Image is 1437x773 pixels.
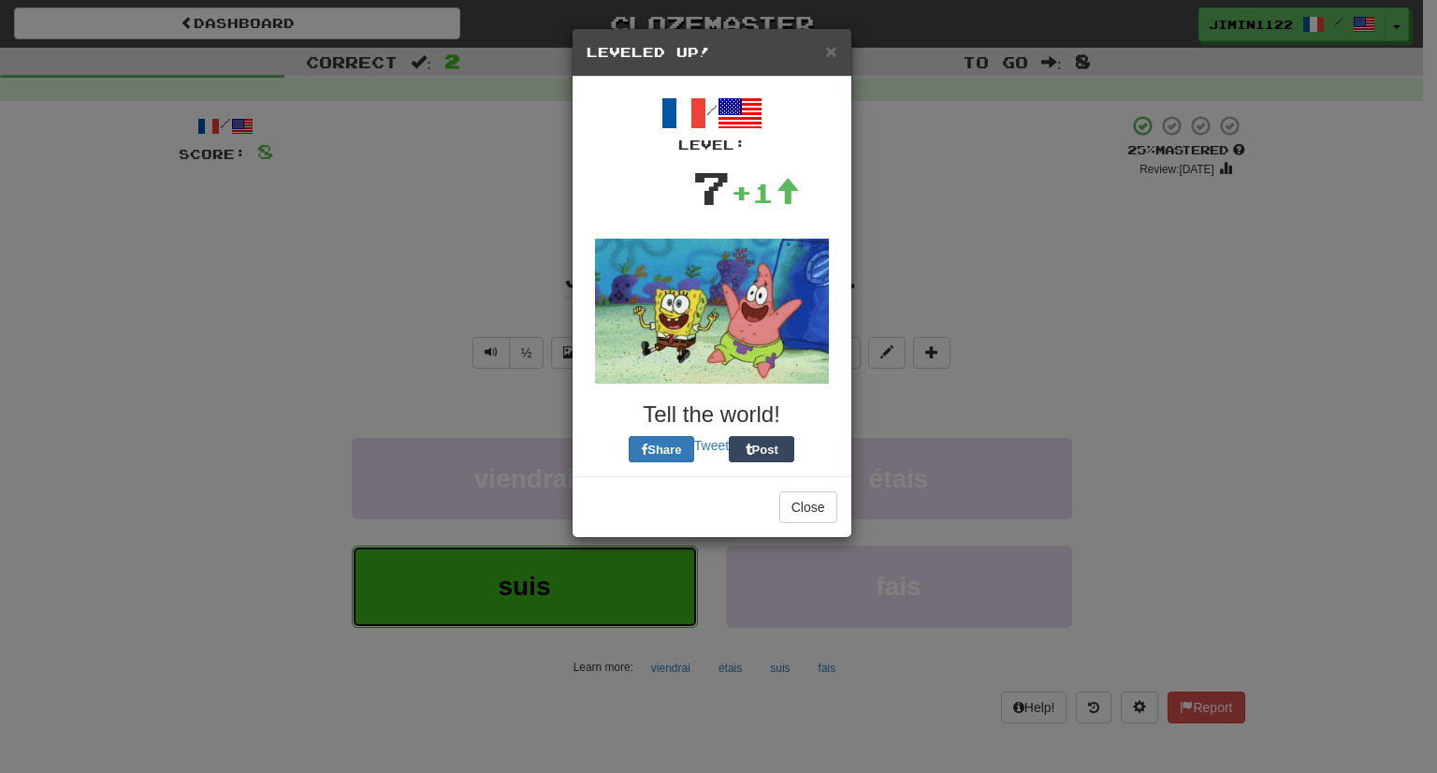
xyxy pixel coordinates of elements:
[731,174,800,211] div: +1
[587,136,837,154] div: Level:
[629,436,694,462] button: Share
[729,436,794,462] button: Post
[595,239,829,384] img: spongebob-53e4afb176f15ec50bbd25504a55505dc7932d5912ae3779acb110eb58d89fe3.gif
[587,402,837,427] h3: Tell the world!
[779,491,837,523] button: Close
[825,40,836,62] span: ×
[692,154,731,220] div: 7
[825,41,836,61] button: Close
[587,91,837,154] div: /
[694,438,729,453] a: Tweet
[587,43,837,62] h5: Leveled Up!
